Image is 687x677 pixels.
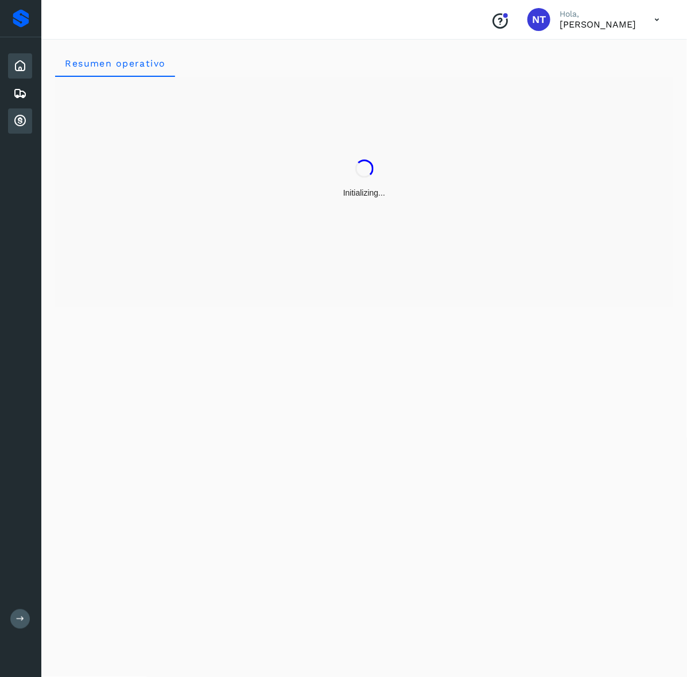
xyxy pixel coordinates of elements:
p: Hola, [560,9,636,19]
p: Norberto Tula Tepo [560,19,636,30]
div: Inicio [8,53,32,79]
span: Resumen operativo [64,58,166,69]
div: Embarques [8,81,32,106]
div: Cuentas por cobrar [8,108,32,134]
